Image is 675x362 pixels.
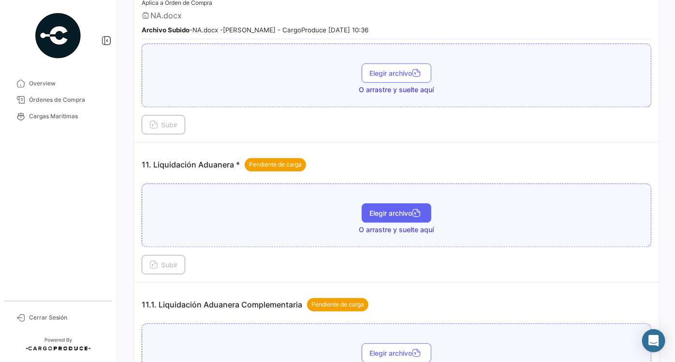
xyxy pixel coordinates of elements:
[8,75,108,92] a: Overview
[142,298,368,311] p: 11.1. Liquidación Aduanera Complementaria
[369,209,424,217] span: Elegir archivo
[142,115,185,134] button: Subir
[8,92,108,108] a: Órdenes de Compra
[369,349,424,357] span: Elegir archivo
[362,203,431,223] button: Elegir archivo
[142,26,190,34] b: Archivo Subido
[142,158,306,171] p: 11. Liquidación Aduanera *
[34,12,82,60] img: powered-by.png
[311,300,364,309] span: Pendiente de carga
[642,329,665,352] div: Abrir Intercom Messenger
[29,313,104,322] span: Cerrar Sesión
[369,69,424,77] span: Elegir archivo
[142,26,368,34] small: - NA.docx - [PERSON_NAME] - CargoProduce [DATE] 10:36
[249,160,302,169] span: Pendiente de carga
[29,112,104,121] span: Cargas Marítimas
[149,261,177,269] span: Subir
[29,96,104,104] span: Órdenes de Compra
[149,121,177,129] span: Subir
[8,108,108,125] a: Cargas Marítimas
[362,63,431,83] button: Elegir archivo
[142,255,185,274] button: Subir
[359,85,434,95] span: O arrastre y suelte aquí
[359,225,434,235] span: O arrastre y suelte aquí
[150,11,182,20] span: NA.docx
[29,79,104,88] span: Overview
